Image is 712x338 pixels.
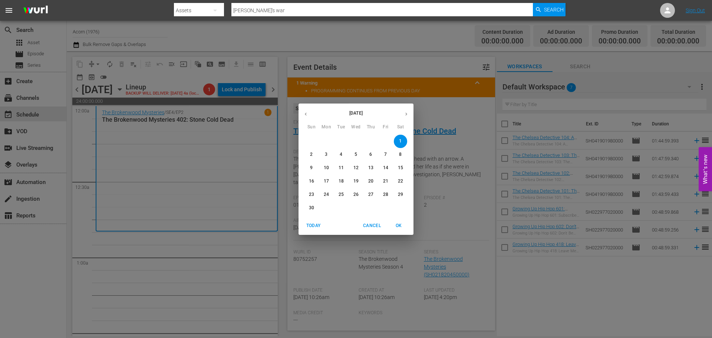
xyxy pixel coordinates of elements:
p: 3 [325,151,327,158]
button: Today [301,220,325,232]
button: 14 [379,161,392,175]
p: 5 [355,151,357,158]
button: OK [387,220,411,232]
span: Cancel [363,222,381,230]
button: 4 [334,148,348,161]
img: ans4CAIJ8jUAAAAAAAAAAAAAAAAAAAAAAAAgQb4GAAAAAAAAAAAAAAAAAAAAAAAAJMjXAAAAAAAAAAAAAAAAAAAAAAAAgAT5G... [18,2,53,19]
p: 23 [309,191,314,198]
span: Thu [364,124,378,131]
span: Tue [334,124,348,131]
span: Today [304,222,322,230]
button: 25 [334,188,348,201]
p: 7 [384,151,387,158]
p: 1 [399,138,402,144]
span: Search [544,3,564,16]
p: 11 [339,165,344,171]
p: 8 [399,151,402,158]
p: 26 [353,191,359,198]
button: 20 [364,175,378,188]
span: Sat [394,124,407,131]
p: 18 [339,178,344,184]
span: Sun [305,124,318,131]
p: 29 [398,191,403,198]
p: 10 [324,165,329,171]
button: 21 [379,175,392,188]
span: Mon [320,124,333,131]
button: 2 [305,148,318,161]
button: 19 [349,175,363,188]
button: 27 [364,188,378,201]
button: 17 [320,175,333,188]
button: Cancel [360,220,384,232]
p: 28 [383,191,388,198]
span: menu [4,6,13,15]
button: 18 [334,175,348,188]
p: 22 [398,178,403,184]
p: 14 [383,165,388,171]
p: 9 [310,165,313,171]
p: 16 [309,178,314,184]
p: 6 [369,151,372,158]
p: 24 [324,191,329,198]
p: 17 [324,178,329,184]
span: OK [390,222,408,230]
p: 21 [383,178,388,184]
span: Fri [379,124,392,131]
button: 29 [394,188,407,201]
button: 16 [305,175,318,188]
button: 5 [349,148,363,161]
p: 30 [309,205,314,211]
button: 15 [394,161,407,175]
button: 28 [379,188,392,201]
p: 27 [368,191,373,198]
p: 2 [310,151,313,158]
p: 25 [339,191,344,198]
button: 1 [394,135,407,148]
span: Wed [349,124,363,131]
button: 6 [364,148,378,161]
button: 3 [320,148,333,161]
p: 20 [368,178,373,184]
a: Sign Out [686,7,705,13]
button: 30 [305,201,318,215]
button: 11 [334,161,348,175]
p: 15 [398,165,403,171]
p: 19 [353,178,359,184]
p: 13 [368,165,373,171]
p: [DATE] [313,110,399,117]
button: 8 [394,148,407,161]
button: Open Feedback Widget [699,147,712,191]
button: 26 [349,188,363,201]
button: 24 [320,188,333,201]
button: 23 [305,188,318,201]
button: 10 [320,161,333,175]
button: 13 [364,161,378,175]
button: 9 [305,161,318,175]
p: 4 [340,151,342,158]
button: 22 [394,175,407,188]
button: 12 [349,161,363,175]
p: 12 [353,165,359,171]
button: 7 [379,148,392,161]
